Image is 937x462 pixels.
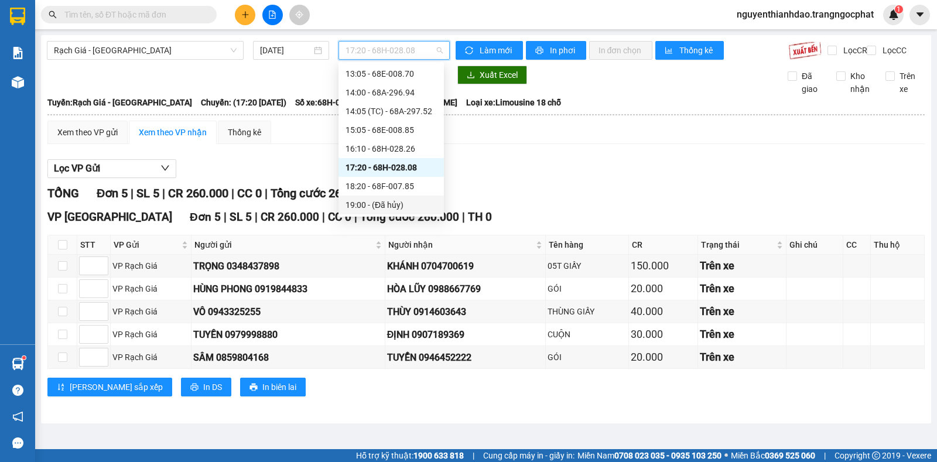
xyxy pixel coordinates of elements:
[895,70,925,95] span: Trên xe
[915,9,925,20] span: caret-down
[136,186,159,200] span: SL 5
[322,210,325,224] span: |
[700,280,784,297] div: Trên xe
[631,258,696,274] div: 150.000
[480,69,518,81] span: Xuất Excel
[346,42,442,59] span: 17:20 - 68H-028.08
[54,42,237,59] span: Rạch Giá - Hà Tiên
[466,96,561,109] span: Loại xe: Limousine 18 chỗ
[112,282,189,295] div: VP Rạch Giá
[228,126,261,139] div: Thống kê
[190,383,199,392] span: printer
[631,280,696,297] div: 20.000
[261,210,319,224] span: CR 260.000
[295,11,303,19] span: aim
[47,378,172,396] button: sort-ascending[PERSON_NAME] sắp xếp
[47,210,172,224] span: VP [GEOGRAPHIC_DATA]
[111,255,191,278] td: VP Rạch Giá
[241,11,249,19] span: plus
[765,451,815,460] strong: 0369 525 060
[49,11,57,19] span: search
[240,378,306,396] button: printerIn biên lai
[47,159,176,178] button: Lọc VP Gửi
[328,210,351,224] span: CC 0
[112,305,189,318] div: VP Rạch Giá
[824,449,826,462] span: |
[897,5,901,13] span: 1
[700,258,784,274] div: Trên xe
[727,7,883,22] span: nguyenthianhdao.trangngocphat
[614,451,721,460] strong: 0708 023 035 - 0935 103 250
[12,76,24,88] img: warehouse-icon
[535,46,545,56] span: printer
[97,186,128,200] span: Đơn 5
[131,186,134,200] span: |
[237,186,262,200] span: CC 0
[387,259,543,273] div: KHÁNH 0704700619
[387,327,543,342] div: ĐỊNH 0907189369
[462,210,465,224] span: |
[289,5,310,25] button: aim
[114,238,179,251] span: VP Gửi
[843,235,871,255] th: CC
[47,186,79,200] span: TỔNG
[360,210,459,224] span: Tổng cước 260.000
[260,44,312,57] input: 11/10/2025
[194,238,373,251] span: Người gửi
[12,437,23,449] span: message
[203,381,222,393] span: In DS
[346,86,437,99] div: 14:00 - 68A-296.94
[181,378,231,396] button: printerIn DS
[909,5,930,25] button: caret-down
[54,161,100,176] span: Lọc VP Gửi
[47,98,192,107] b: Tuyến: Rạch Giá - [GEOGRAPHIC_DATA]
[162,186,165,200] span: |
[77,235,111,255] th: STT
[262,5,283,25] button: file-add
[631,303,696,320] div: 40.000
[346,180,437,193] div: 18:20 - 68F-007.85
[231,186,234,200] span: |
[193,282,383,296] div: HÙNG PHONG 0919844833
[387,350,543,365] div: TUYỂN 0946452222
[700,326,784,343] div: Trên xe
[655,41,724,60] button: bar-chartThống kê
[577,449,721,462] span: Miền Nam
[271,186,371,200] span: Tổng cước 260.000
[724,453,728,458] span: ⚪️
[839,44,869,57] span: Lọc CR
[112,328,189,341] div: VP Rạch Giá
[249,383,258,392] span: printer
[387,282,543,296] div: HÒA LŨY 0988667769
[731,449,815,462] span: Miền Bắc
[346,142,437,155] div: 16:10 - 68H-028.26
[629,235,698,255] th: CR
[201,96,286,109] span: Chuyến: (17:20 [DATE])
[871,235,925,255] th: Thu hộ
[12,47,24,59] img: solution-icon
[12,385,23,396] span: question-circle
[168,186,228,200] span: CR 260.000
[70,381,163,393] span: [PERSON_NAME] sắp xếp
[295,96,361,109] span: Số xe: 68H-028.08
[112,259,189,272] div: VP Rạch Giá
[878,44,908,57] span: Lọc CC
[468,210,492,224] span: TH 0
[872,451,880,460] span: copyright
[111,346,191,369] td: VP Rạch Giá
[262,381,296,393] span: In biên lai
[235,5,255,25] button: plus
[388,238,534,251] span: Người nhận
[387,304,543,319] div: THÙY 0914603643
[797,70,827,95] span: Đã giao
[193,327,383,342] div: TUYỀN 0979998880
[548,259,627,272] div: 05T GIẤY
[111,323,191,346] td: VP Rạch Giá
[548,351,627,364] div: GÓI
[190,210,221,224] span: Đơn 5
[550,44,577,57] span: In phơi
[346,124,437,136] div: 15:05 - 68E-008.85
[57,383,65,392] span: sort-ascending
[224,210,227,224] span: |
[888,9,899,20] img: icon-new-feature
